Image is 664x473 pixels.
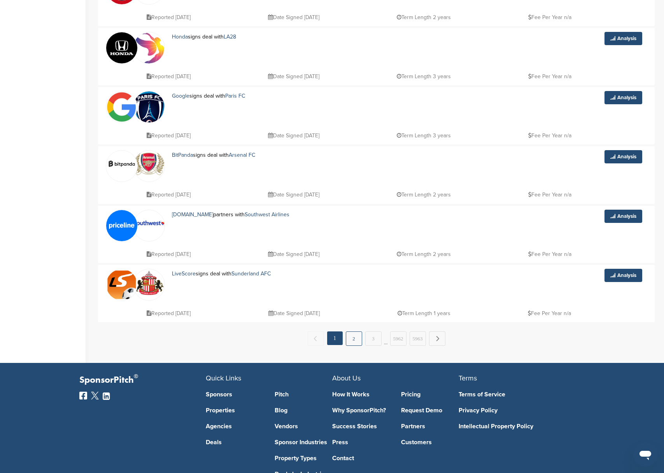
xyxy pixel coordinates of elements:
img: Bwupxdxo 400x400 [106,91,137,123]
p: Date Signed [DATE] [268,249,319,259]
a: [DOMAIN_NAME] [172,211,213,218]
img: Twitter [91,392,99,399]
a: 3 [365,331,382,346]
a: Analysis [604,32,642,45]
p: signs deal with [172,150,282,160]
p: Term Length 1 years [398,308,450,318]
p: Term Length 2 years [397,249,451,259]
a: Request Demo [401,407,459,413]
p: Date Signed [DATE] [268,12,319,22]
a: Sunderland AFC [231,270,271,277]
a: Analysis [604,91,642,104]
p: Reported [DATE] [147,131,191,140]
a: Analysis [604,150,642,163]
a: Vendors [275,423,332,429]
p: Date Signed [DATE] [268,72,319,81]
a: 5962 [390,331,406,346]
p: Fee Per Year n/a [528,249,571,259]
a: Privacy Policy [459,407,573,413]
a: Google [172,93,189,99]
p: partners with [172,210,326,219]
a: Success Stories [332,423,390,429]
a: How It Works [332,391,390,398]
p: Fee Per Year n/a [528,308,571,318]
a: Blog [275,407,332,413]
a: Properties [206,407,263,413]
img: Kln5su0v 400x400 [106,32,137,63]
img: Facebook [79,392,87,399]
img: Open uri20141112 64162 1q58x9c?1415807470 [133,269,165,295]
a: Next → [429,331,445,346]
p: Fee Per Year n/a [528,72,571,81]
a: LiveScore [172,270,196,277]
a: Sponsors [206,391,263,398]
p: Term Length 2 years [397,12,451,22]
p: Term Length 2 years [397,190,451,200]
a: LA28 [224,33,236,40]
a: Deals [206,439,263,445]
img: Paris fc logo.svg [133,91,165,128]
span: Quick Links [206,374,241,382]
span: Terms [459,374,477,382]
p: Fee Per Year n/a [528,190,571,200]
p: Date Signed [DATE] [268,190,319,200]
a: Press [332,439,390,445]
p: Reported [DATE] [147,249,191,259]
a: Southwest Airlines [245,211,289,218]
p: Reported [DATE] [147,308,191,318]
a: Property Types [275,455,332,461]
p: Reported [DATE] [147,12,191,22]
p: Reported [DATE] [147,190,191,200]
span: ← Previous [308,331,324,346]
a: Terms of Service [459,391,573,398]
p: Fee Per Year n/a [528,131,571,140]
a: 2 [346,331,362,346]
img: Bitpanda7084 [106,152,137,175]
span: … [384,331,388,345]
a: Pitch [275,391,332,398]
p: signs deal with [172,32,258,42]
p: signs deal with [172,91,270,101]
img: Ig6ldnjt 400x400 [106,210,137,241]
a: Pricing [401,391,459,398]
iframe: Button to launch messaging window [633,442,658,467]
p: Term Length 3 years [397,131,451,140]
p: SponsorPitch [79,375,206,386]
a: Partners [401,423,459,429]
a: BitPanda [172,152,193,158]
a: Agencies [206,423,263,429]
a: Why SponsorPitch? [332,407,390,413]
a: Contact [332,455,390,461]
p: Date Signed [DATE] [268,131,319,140]
a: 5963 [410,331,426,346]
a: Intellectual Property Policy [459,423,573,429]
em: 1 [327,331,343,345]
img: Southwest airlines logo 2014.svg [133,221,165,225]
p: Fee Per Year n/a [528,12,571,22]
a: Customers [401,439,459,445]
a: Analysis [604,210,642,223]
a: Arsenal FC [229,152,255,158]
p: Term Length 3 years [397,72,451,81]
p: Date Signed [DATE] [268,308,320,318]
a: Sponsor Industries [275,439,332,445]
img: Open uri20141112 64162 vhlk61?1415807597 [133,152,165,175]
img: Livescore [106,269,137,300]
a: Paris FC [225,93,245,99]
span: About Us [332,374,361,382]
p: signs deal with [172,269,302,279]
span: ® [134,371,138,381]
a: Analysis [604,269,642,282]
a: Honda [172,33,188,40]
p: Reported [DATE] [147,72,191,81]
img: La 2028 olympics logo [133,32,165,88]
